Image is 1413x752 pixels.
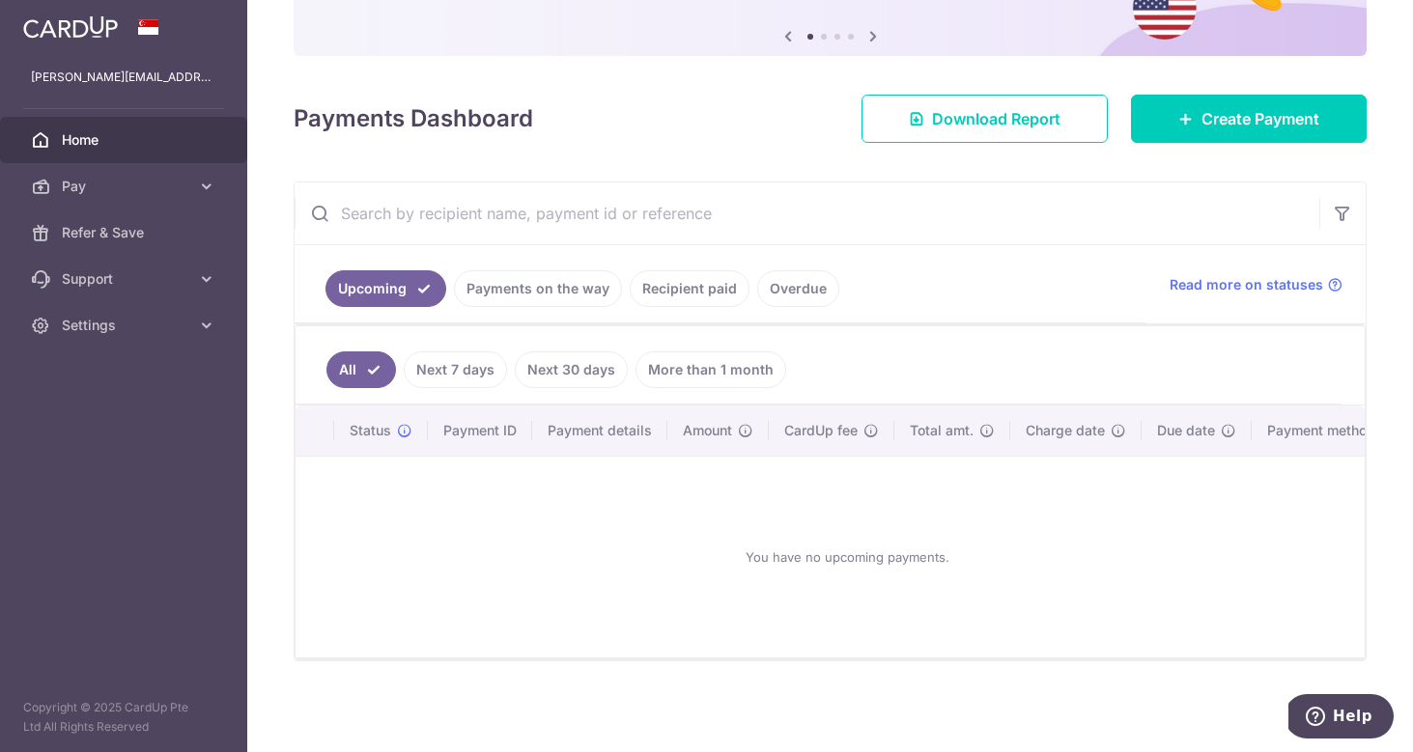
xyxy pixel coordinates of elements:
span: Home [62,130,189,150]
span: Download Report [932,107,1060,130]
span: Create Payment [1201,107,1319,130]
a: More than 1 month [636,351,786,388]
a: Overdue [757,270,839,307]
span: CardUp fee [784,421,858,440]
span: Read more on statuses [1170,275,1323,294]
span: Settings [62,316,189,335]
span: Pay [62,177,189,196]
span: Refer & Save [62,223,189,242]
th: Payment method [1252,405,1399,456]
img: CardUp [23,15,118,39]
a: Download Report [862,95,1108,143]
iframe: Opens a widget where you can find more information [1288,694,1394,742]
a: Upcoming [325,270,446,307]
h4: Payments Dashboard [294,101,533,136]
a: Next 7 days [404,351,507,388]
div: You have no upcoming payments. [319,472,1375,642]
span: Total amt. [910,421,974,440]
span: Status [350,421,391,440]
span: Due date [1157,421,1215,440]
th: Payment details [532,405,667,456]
a: All [326,351,396,388]
a: Next 30 days [515,351,628,388]
input: Search by recipient name, payment id or reference [295,182,1319,244]
a: Read more on statuses [1170,275,1342,294]
a: Create Payment [1131,95,1367,143]
a: Recipient paid [630,270,749,307]
a: Payments on the way [454,270,622,307]
span: Charge date [1026,421,1105,440]
span: Support [62,269,189,289]
span: Amount [683,421,732,440]
p: [PERSON_NAME][EMAIL_ADDRESS][DOMAIN_NAME] [31,68,216,87]
th: Payment ID [428,405,532,456]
